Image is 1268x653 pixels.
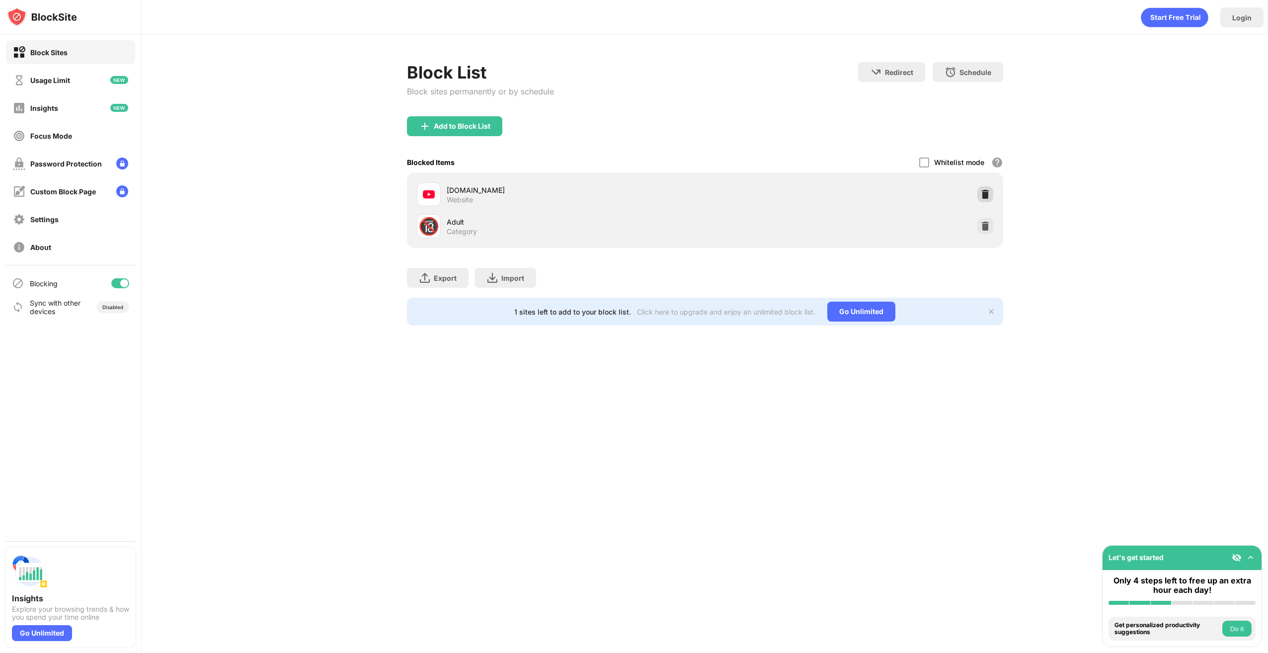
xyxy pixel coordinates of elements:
[30,48,68,57] div: Block Sites
[407,86,554,96] div: Block sites permanently or by schedule
[12,301,24,313] img: sync-icon.svg
[30,76,70,84] div: Usage Limit
[116,185,128,197] img: lock-menu.svg
[987,308,995,316] img: x-button.svg
[12,605,129,621] div: Explore your browsing trends & how you spend your time online
[1246,553,1256,563] img: omni-setup-toggle.svg
[407,158,455,166] div: Blocked Items
[501,274,524,282] div: Import
[30,104,58,112] div: Insights
[447,227,477,236] div: Category
[1232,13,1252,22] div: Login
[1109,576,1256,595] div: Only 4 steps left to free up an extra hour each day!
[30,187,96,196] div: Custom Block Page
[116,158,128,169] img: lock-menu.svg
[447,195,473,204] div: Website
[1232,553,1242,563] img: eye-not-visible.svg
[1222,621,1252,637] button: Do it
[30,299,81,316] div: Sync with other devices
[13,185,25,198] img: customize-block-page-off.svg
[1109,553,1164,562] div: Let's get started
[30,132,72,140] div: Focus Mode
[110,76,128,84] img: new-icon.svg
[418,216,439,237] div: 🔞
[434,274,457,282] div: Export
[447,185,705,195] div: [DOMAIN_NAME]
[827,302,895,322] div: Go Unlimited
[885,68,913,77] div: Redirect
[30,215,59,224] div: Settings
[110,104,128,112] img: new-icon.svg
[637,308,815,316] div: Click here to upgrade and enjoy an unlimited block list.
[13,130,25,142] img: focus-off.svg
[13,46,25,59] img: block-on.svg
[407,62,554,82] div: Block List
[12,625,72,641] div: Go Unlimited
[1141,7,1208,27] div: animation
[959,68,991,77] div: Schedule
[13,241,25,253] img: about-off.svg
[7,7,77,27] img: logo-blocksite.svg
[934,158,984,166] div: Whitelist mode
[30,160,102,168] div: Password Protection
[13,158,25,170] img: password-protection-off.svg
[1114,622,1220,636] div: Get personalized productivity suggestions
[30,279,58,288] div: Blocking
[13,74,25,86] img: time-usage-off.svg
[12,554,48,589] img: push-insights.svg
[514,308,631,316] div: 1 sites left to add to your block list.
[423,188,435,200] img: favicons
[102,304,123,310] div: Disabled
[12,593,129,603] div: Insights
[30,243,51,251] div: About
[13,102,25,114] img: insights-off.svg
[434,122,490,130] div: Add to Block List
[12,277,24,289] img: blocking-icon.svg
[13,213,25,226] img: settings-off.svg
[447,217,705,227] div: Adult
